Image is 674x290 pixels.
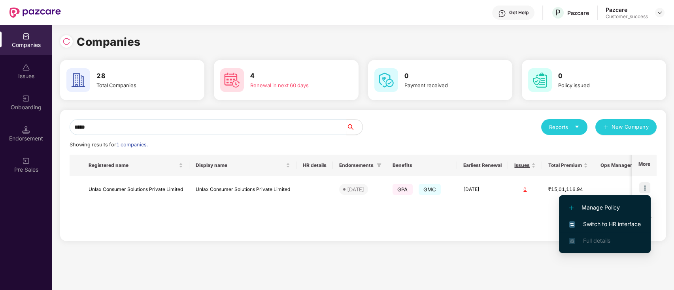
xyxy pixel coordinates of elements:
[189,176,296,203] td: Unlax Consumer Solutions Private Limited
[574,124,580,129] span: caret-down
[657,9,663,16] img: svg+xml;base64,PHN2ZyBpZD0iRHJvcGRvd24tMzJ4MzIiIHhtbG5zPSJodHRwOi8vd3d3LnczLm9yZy8yMDAwL3N2ZyIgd2...
[498,9,506,17] img: svg+xml;base64,PHN2ZyBpZD0iSGVscC0zMngzMiIgeG1sbnM9Imh0dHA6Ly93d3cudzMub3JnLzIwMDAvc3ZnIiB3aWR0aD...
[62,37,70,45] img: svg+xml;base64,PHN2ZyBpZD0iUmVsb2FkLTMyeDMyIiB4bWxucz0iaHR0cDovL3d3dy53My5vcmcvMjAwMC9zdmciIHdpZH...
[339,162,374,168] span: Endorsements
[404,81,490,89] div: Payment received
[22,157,30,165] img: svg+xml;base64,PHN2ZyB3aWR0aD0iMjAiIGhlaWdodD0iMjAiIHZpZXdCb3g9IjAgMCAyMCAyMCIgZmlsbD0ibm9uZSIgeG...
[508,155,542,176] th: Issues
[196,162,284,168] span: Display name
[600,162,632,168] span: Ops Manager
[612,123,649,131] span: New Company
[189,155,296,176] th: Display name
[9,7,61,18] img: New Pazcare Logo
[70,142,148,148] span: Showing results for
[22,95,30,103] img: svg+xml;base64,PHN2ZyB3aWR0aD0iMjAiIGhlaWdodD0iMjAiIHZpZXdCb3g9IjAgMCAyMCAyMCIgZmlsbD0ibm9uZSIgeG...
[528,68,552,92] img: svg+xml;base64,PHN2ZyB4bWxucz0iaHR0cDovL3d3dy53My5vcmcvMjAwMC9zdmciIHdpZHRoPSI2MCIgaGVpZ2h0PSI2MC...
[377,163,381,168] span: filter
[66,68,90,92] img: svg+xml;base64,PHN2ZyB4bWxucz0iaHR0cDovL3d3dy53My5vcmcvMjAwMC9zdmciIHdpZHRoPSI2MCIgaGVpZ2h0PSI2MC...
[639,182,650,193] img: icon
[22,126,30,134] img: svg+xml;base64,PHN2ZyB3aWR0aD0iMTQuNSIgaGVpZ2h0PSIxNC41IiB2aWV3Qm94PSIwIDAgMTYgMTYiIGZpbGw9Im5vbm...
[569,238,575,244] img: svg+xml;base64,PHN2ZyB4bWxucz0iaHR0cDovL3d3dy53My5vcmcvMjAwMC9zdmciIHdpZHRoPSIxNi4zNjMiIGhlaWdodD...
[548,162,582,168] span: Total Premium
[393,184,413,195] span: GPA
[89,162,177,168] span: Registered name
[583,237,610,244] span: Full details
[569,221,575,228] img: svg+xml;base64,PHN2ZyB4bWxucz0iaHR0cDovL3d3dy53My5vcmcvMjAwMC9zdmciIHdpZHRoPSIxNiIgaGVpZ2h0PSIxNi...
[347,185,364,193] div: [DATE]
[404,71,490,81] h3: 0
[96,81,182,89] div: Total Companies
[514,186,536,193] div: 0
[375,161,383,170] span: filter
[603,124,608,131] span: plus
[606,13,648,20] div: Customer_success
[296,155,333,176] th: HR details
[220,68,244,92] img: svg+xml;base64,PHN2ZyB4bWxucz0iaHR0cDovL3d3dy53My5vcmcvMjAwMC9zdmciIHdpZHRoPSI2MCIgaGVpZ2h0PSI2MC...
[606,6,648,13] div: Pazcare
[22,64,30,71] img: svg+xml;base64,PHN2ZyBpZD0iSXNzdWVzX2Rpc2FibGVkIiB4bWxucz0iaHR0cDovL3d3dy53My5vcmcvMjAwMC9zdmciIH...
[77,33,141,51] h1: Companies
[509,9,529,16] div: Get Help
[82,176,189,203] td: Unlax Consumer Solutions Private Limited
[569,220,641,228] span: Switch to HR interface
[250,71,336,81] h3: 4
[514,162,530,168] span: Issues
[250,81,336,89] div: Renewal in next 60 days
[632,155,657,176] th: More
[116,142,148,148] span: 1 companies.
[549,123,580,131] div: Reports
[386,155,457,176] th: Benefits
[542,155,594,176] th: Total Premium
[548,186,588,193] div: ₹15,01,116.94
[419,184,441,195] span: GMC
[569,206,574,210] img: svg+xml;base64,PHN2ZyB4bWxucz0iaHR0cDovL3d3dy53My5vcmcvMjAwMC9zdmciIHdpZHRoPSIxMi4yMDEiIGhlaWdodD...
[346,119,363,135] button: search
[558,71,644,81] h3: 0
[82,155,189,176] th: Registered name
[555,8,561,17] span: P
[374,68,398,92] img: svg+xml;base64,PHN2ZyB4bWxucz0iaHR0cDovL3d3dy53My5vcmcvMjAwMC9zdmciIHdpZHRoPSI2MCIgaGVpZ2h0PSI2MC...
[457,155,508,176] th: Earliest Renewal
[22,32,30,40] img: svg+xml;base64,PHN2ZyBpZD0iQ29tcGFuaWVzIiB4bWxucz0iaHR0cDovL3d3dy53My5vcmcvMjAwMC9zdmciIHdpZHRoPS...
[567,9,589,17] div: Pazcare
[96,71,182,81] h3: 28
[569,203,641,212] span: Manage Policy
[558,81,644,89] div: Policy issued
[457,176,508,203] td: [DATE]
[346,124,362,130] span: search
[595,119,657,135] button: plusNew Company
